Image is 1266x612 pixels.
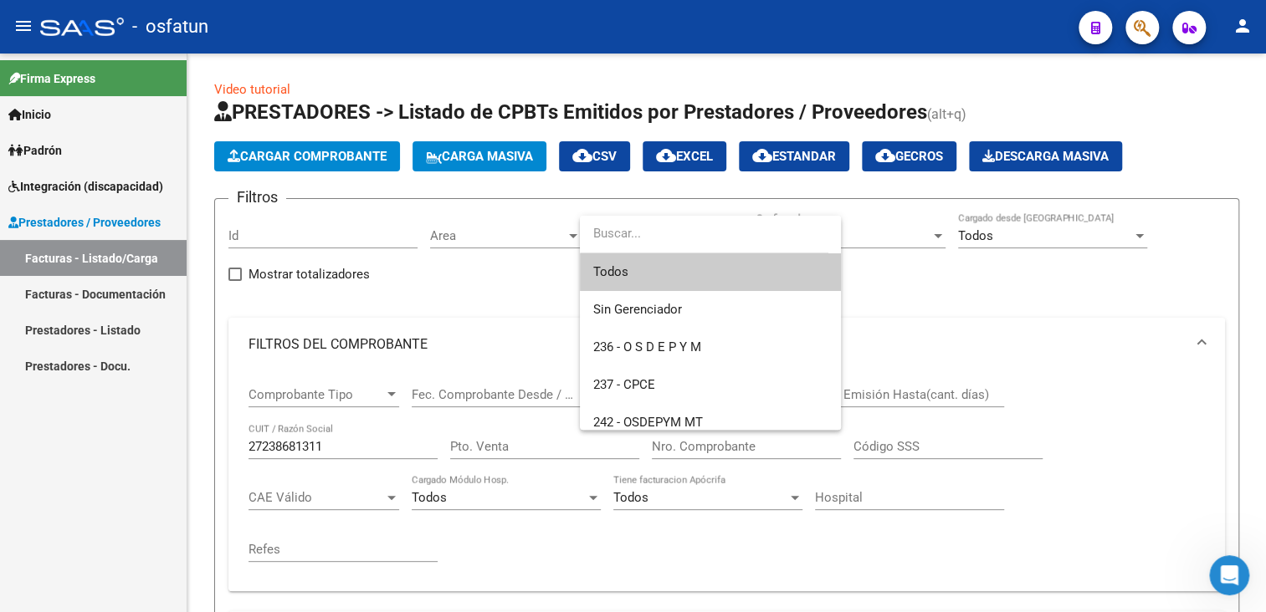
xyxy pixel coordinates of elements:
[593,302,682,317] span: Sin Gerenciador
[593,253,828,291] span: Todos
[580,215,828,252] input: dropdown search
[593,415,703,430] span: 242 - OSDEPYM MT
[593,377,655,392] span: 237 - CPCE
[593,339,701,354] span: 236 - O S D E P Y M
[1209,555,1249,595] iframe: Intercom live chat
